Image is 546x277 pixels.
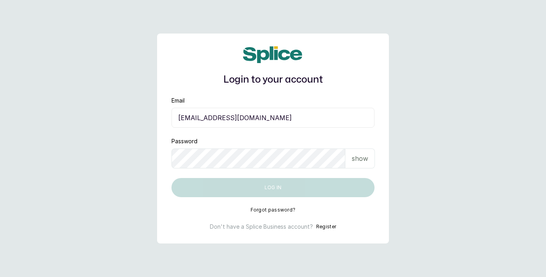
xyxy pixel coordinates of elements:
[171,108,375,128] input: email@acme.com
[171,73,375,87] h1: Login to your account
[171,178,375,197] button: Log in
[171,97,185,105] label: Email
[171,137,197,145] label: Password
[352,154,368,163] p: show
[251,207,296,213] button: Forgot password?
[210,223,313,231] p: Don't have a Splice Business account?
[316,223,336,231] button: Register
